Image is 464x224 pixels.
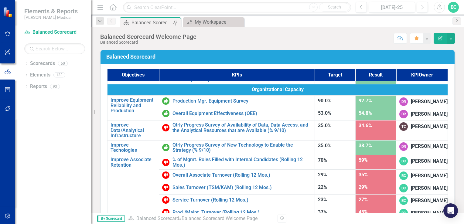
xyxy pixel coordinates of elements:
span: 70% [318,157,327,163]
td: Double-Click to Edit [396,207,448,219]
span: 59% [359,157,368,163]
img: On or Above Target [162,97,169,105]
td: Double-Click to Edit [396,108,448,120]
a: Sales Turnover (TSM/KAM) (Rolling 12 Mos.) [172,185,312,190]
div: [DATE]-25 [371,4,413,11]
span: 29% [359,184,368,190]
span: 35.0% [318,123,331,128]
div: » [128,215,273,222]
button: BC [448,2,459,13]
a: % of Mgmt. Roles Filled with Internal Candidates (Rolling 12 Mos.) [172,157,312,168]
span: 37% [318,209,327,215]
div: TC [399,122,408,131]
div: BC [399,171,408,180]
div: [PERSON_NAME] [411,197,448,204]
a: Production Mgr. Equipment Survey [172,98,312,104]
a: Improve Equipment Reliability and Production [111,97,156,114]
span: 29% [318,172,327,178]
button: Search [319,3,350,12]
span: 54.8% [359,110,372,116]
span: 35.0% [318,143,331,148]
img: Below Target [162,159,169,166]
a: Scorecards [30,60,55,67]
span: Search [328,5,341,9]
img: Below Target [162,124,169,131]
td: Double-Click to Edit Right Click for Context Menu [159,195,315,207]
span: 22% [318,184,327,190]
div: 50 [58,61,68,66]
td: Double-Click to Edit [396,195,448,207]
span: 45% [359,209,368,215]
span: 34.6% [359,123,372,128]
td: Double-Click to Edit Right Click for Context Menu [159,108,315,120]
td: Double-Click to Edit Right Click for Context Menu [159,140,315,155]
div: [PERSON_NAME] [411,98,448,105]
div: Open Intercom Messenger [443,203,458,218]
span: 92.7% [359,98,372,104]
td: Double-Click to Edit Right Click for Context Menu [159,182,315,195]
a: Qtrly Progress Survey of Availability of Data, Data Access, and the Analytical Resources that are... [172,122,312,133]
img: Below Target [162,196,169,204]
a: Overall Associate Turnover (Rolling 12 Mos.) [172,172,312,178]
div: [PERSON_NAME] [411,185,448,192]
small: [PERSON_NAME] Medical [24,15,78,20]
span: Organizational Capacity [111,86,445,93]
div: BC [399,184,408,192]
div: DR [399,142,408,151]
a: Overall Equipment Effectiveness (OEE) [172,111,312,116]
a: Revenue Performance of Acquired Accounts (During 12 Mo. Post Acquisition) [172,72,312,82]
td: Double-Click to Edit [107,84,448,95]
a: Service Turnover (Rolling 12 Mos.) [172,197,312,203]
div: Balanced Scorecard Welcome Page [100,33,196,40]
td: Double-Click to Edit Right Click for Context Menu [107,155,159,219]
button: [DATE]-25 [369,2,415,13]
div: [PERSON_NAME] [411,123,448,130]
span: Elements & Reports [24,8,78,15]
div: BC [399,157,408,165]
td: Double-Click to Edit [396,182,448,195]
span: 35% [359,172,368,178]
div: 133 [53,73,65,78]
a: Improve Data/Analytical Infrastructure [111,122,156,138]
td: Double-Click to Edit Right Click for Context Menu [159,95,315,108]
td: Double-Click to Edit [396,170,448,182]
a: Qtrly Progress Survey of New Technology to Enable the Strategy (% 9/10) [172,142,312,153]
div: DR [399,97,408,106]
div: Balanced Scorecard [100,40,196,45]
div: My Workspace [195,18,242,26]
span: 23% [318,197,327,202]
img: Below Target [162,184,169,191]
img: On or Above Target [162,110,169,117]
div: Balanced Scorecard Welcome Page [182,216,258,221]
span: 53.0% [318,110,331,116]
span: 90.0% [318,98,331,104]
h3: Balanced Scorecard [106,54,451,60]
a: Reports [30,83,47,90]
a: Balanced Scorecard [24,29,85,36]
span: 38.7% [359,143,372,148]
a: Improve Techologies [111,142,156,153]
img: Below Target [162,171,169,179]
a: Elements [30,72,50,79]
td: Double-Click to Edit Right Click for Context Menu [107,95,159,120]
td: Double-Click to Edit [396,155,448,169]
div: 93 [50,84,60,89]
div: [PERSON_NAME] [411,210,448,217]
td: Double-Click to Edit [396,95,448,108]
input: Search ClearPoint... [123,2,351,13]
a: Improve Associate Retention [111,157,156,168]
a: Prod./Maint. Turnover (Rolling 12 Mos.) [172,210,312,215]
img: On or Above Target [162,144,169,151]
td: Double-Click to Edit Right Click for Context Menu [107,120,159,140]
td: Double-Click to Edit Right Click for Context Menu [159,170,315,182]
div: BC [399,196,408,205]
input: Search Below... [24,43,85,54]
div: DR [399,110,408,118]
span: By Scorecard [97,216,125,222]
div: [PERSON_NAME] [411,143,448,150]
a: Balanced Scorecard [136,216,179,221]
span: 27% [359,197,368,202]
td: Double-Click to Edit Right Click for Context Menu [107,140,159,155]
img: Below Target [162,209,169,216]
